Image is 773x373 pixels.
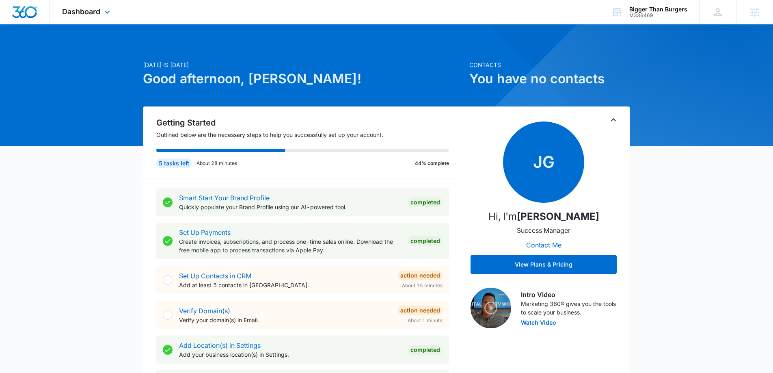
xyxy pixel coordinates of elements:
span: JG [503,121,584,203]
div: Action Needed [398,306,443,315]
p: [DATE] is [DATE] [143,61,464,69]
p: Marketing 360® gives you the tools to scale your business. [521,299,617,317]
div: Action Needed [398,271,443,280]
div: Completed [408,345,443,355]
div: account id [629,13,687,18]
p: Outlined below are the necessary steps to help you successfully set up your account. [156,130,459,139]
a: Verify Domain(s) [179,307,230,315]
p: Add at least 5 contacts in [GEOGRAPHIC_DATA]. [179,281,391,289]
p: Create invoices, subscriptions, and process one-time sales online. Download the free mobile app t... [179,237,402,254]
h1: Good afternoon, [PERSON_NAME]! [143,69,464,89]
p: Quickly populate your Brand Profile using our AI-powered tool. [179,203,402,211]
p: Success Manager [517,226,570,235]
p: About 28 minutes [196,160,237,167]
a: Smart Start Your Brand Profile [179,194,270,202]
h2: Getting Started [156,117,459,129]
p: Hi, I'm [488,209,599,224]
span: Dashboard [62,7,100,16]
img: Intro Video [471,288,511,328]
p: 44% complete [415,160,449,167]
span: About 15 minutes [402,282,443,289]
div: account name [629,6,687,13]
button: View Plans & Pricing [471,255,617,274]
span: About 1 minute [408,317,443,324]
a: Set Up Contacts in CRM [179,272,251,280]
a: Set Up Payments [179,228,231,236]
p: Contacts [469,61,630,69]
strong: [PERSON_NAME] [517,210,599,222]
h3: Intro Video [521,290,617,299]
h1: You have no contacts [469,69,630,89]
div: Completed [408,197,443,207]
button: Contact Me [518,235,570,255]
button: Toggle Collapse [609,115,618,125]
div: Completed [408,236,443,246]
p: Add your business location(s) in Settings. [179,350,402,359]
p: Verify your domain(s) in Email. [179,316,391,324]
div: 5 tasks left [156,158,192,168]
button: Watch Video [521,320,556,325]
a: Add Location(s) in Settings [179,341,261,349]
